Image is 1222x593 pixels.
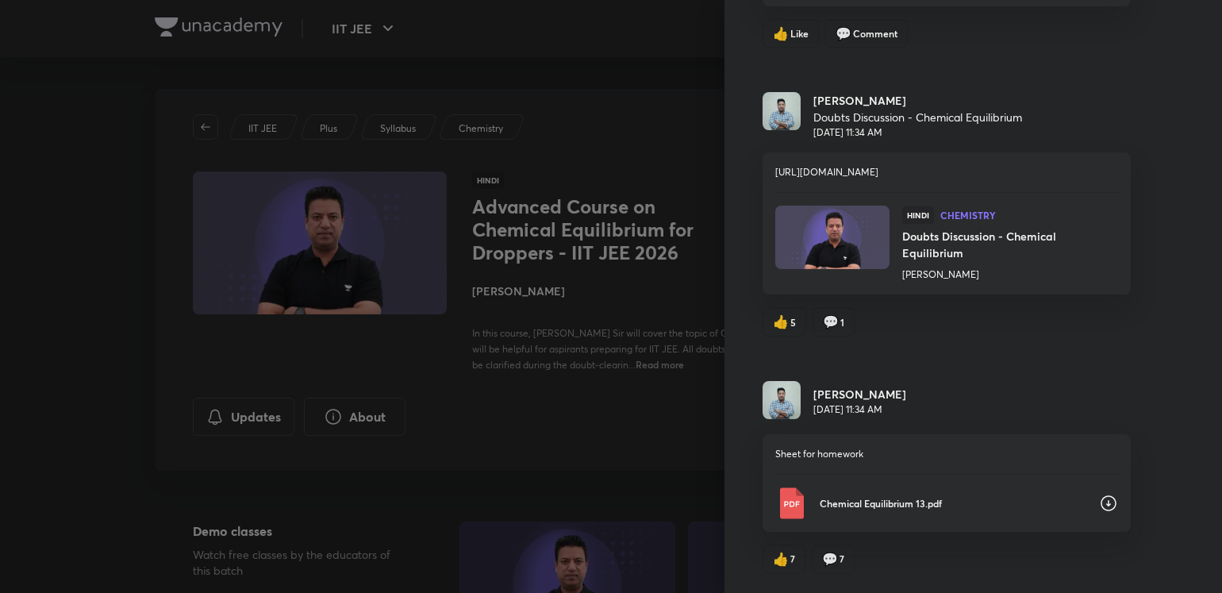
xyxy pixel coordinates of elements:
span: 7 [840,552,844,566]
p: [DATE] 11:34 AM [813,402,906,417]
p: [URL][DOMAIN_NAME] [775,165,1118,179]
span: like [773,26,789,40]
span: like [773,314,789,329]
img: Thumbnail [774,206,891,271]
img: Pdf [775,487,807,519]
img: Avatar [763,381,801,419]
span: Comment [853,26,897,40]
p: Chemical Equilibrium 13.pdf [820,496,1086,510]
span: Hindi [902,206,934,224]
span: comment [836,26,851,40]
h6: [PERSON_NAME] [813,92,906,109]
span: Chemistry [940,206,996,225]
p: [DATE] 11:34 AM [813,125,1022,140]
a: Doubts Discussion - Chemical Equilibrium [902,228,1101,261]
p: Doubts Discussion - Chemical Equilibrium [813,109,1022,125]
span: 5 [790,315,796,329]
span: like [773,552,789,566]
a: Chemistry [934,206,996,225]
h6: [PERSON_NAME] [813,386,906,402]
span: 7 [790,552,795,566]
p: Sheet for homework [775,447,1118,461]
a: [PERSON_NAME] [902,268,1101,282]
span: Like [790,26,809,40]
img: Avatar [763,92,801,130]
span: comment [823,314,839,329]
span: 1 [840,315,844,329]
span: comment [822,552,838,566]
